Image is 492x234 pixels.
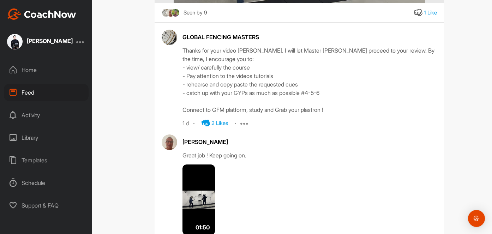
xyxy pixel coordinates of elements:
img: avatar [162,134,177,150]
div: [PERSON_NAME] [27,38,73,44]
div: Support & FAQ [4,197,89,214]
div: Thanks for your video [PERSON_NAME]. I will let Master [PERSON_NAME] proceed to your review. By t... [182,46,437,114]
div: 1 d [182,120,189,127]
div: 2 Likes [211,119,228,127]
span: 01:50 [196,223,210,232]
div: GLOBAL FENCING MASTERS [182,33,437,41]
div: Great job ! Keep going on. [182,151,437,160]
img: square_d5d5b10408b5f15aeafe490ab2239331.jpg [162,8,170,17]
div: Home [4,61,89,79]
div: Templates [4,151,89,169]
img: avatar [162,30,177,45]
img: square_4c7b22433a1aa4a641171a1f55e32c04.jpg [166,8,175,17]
div: Activity [4,106,89,124]
div: 1 Like [424,9,437,17]
div: Feed [4,84,89,101]
img: square_0d57227ff4e5b3e8594987d7c94b91ce.jpg [171,8,180,17]
img: square_406cd3e9fc057818892bb2e1800ee1f3.jpg [7,34,23,49]
div: [PERSON_NAME] [182,138,437,146]
img: CoachNow [7,8,76,20]
div: Library [4,129,89,146]
div: Seen by 9 [184,8,207,17]
div: Open Intercom Messenger [468,210,485,227]
div: Schedule [4,174,89,192]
